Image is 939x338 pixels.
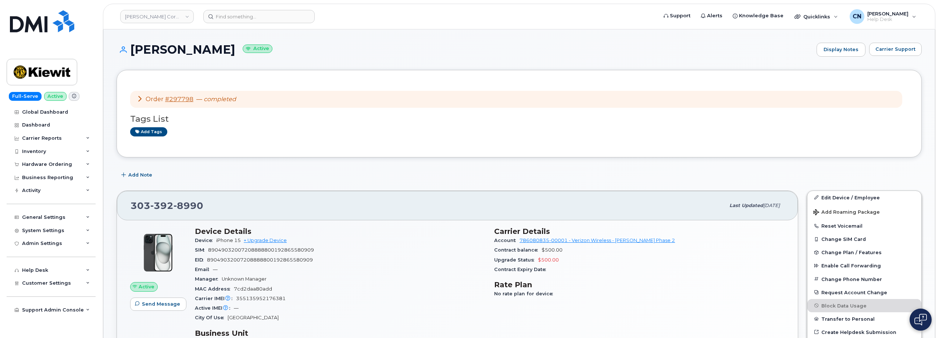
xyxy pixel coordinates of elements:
[494,227,785,236] h3: Carrier Details
[128,171,152,178] span: Add Note
[139,283,154,290] span: Active
[150,200,174,211] span: 392
[807,204,921,219] button: Add Roaming Package
[228,315,279,320] span: [GEOGRAPHIC_DATA]
[165,96,193,103] a: #297798
[243,45,272,53] small: Active
[216,238,241,243] span: iPhone 15
[222,276,267,282] span: Unknown Manager
[195,276,222,282] span: Manager
[494,291,557,296] span: No rate plan for device
[542,247,563,253] span: $500.00
[234,305,239,311] span: —
[195,267,213,272] span: Email
[807,232,921,246] button: Change SIM Card
[538,257,559,263] span: $500.00
[117,43,813,56] h1: [PERSON_NAME]
[869,43,922,56] button: Carrier Support
[236,296,286,301] span: 355135952176381
[146,96,164,103] span: Order
[195,329,485,338] h3: Business Unit
[807,312,921,325] button: Transfer to Personal
[213,267,218,272] span: —
[763,203,780,208] span: [DATE]
[914,314,927,325] img: Open chat
[807,246,921,259] button: Change Plan / Features
[196,96,236,103] span: —
[807,299,921,312] button: Block Data Usage
[494,280,785,289] h3: Rate Plan
[130,127,167,136] a: Add tags
[807,219,921,232] button: Reset Voicemail
[807,259,921,272] button: Enable Call Forwarding
[807,286,921,299] button: Request Account Change
[234,286,272,292] span: 7cd2daa80add
[130,298,186,311] button: Send Message
[195,238,216,243] span: Device
[195,315,228,320] span: City Of Use
[494,238,520,243] span: Account
[130,114,908,124] h3: Tags List
[821,263,881,268] span: Enable Call Forwarding
[131,200,203,211] span: 303
[729,203,763,208] span: Last updated
[142,300,180,307] span: Send Message
[117,168,158,182] button: Add Note
[207,257,313,263] span: 89049032007208888800192865580909
[136,231,180,275] img: iPhone_15_Black.png
[208,247,314,253] span: 89049032007208888800192865580909
[195,227,485,236] h3: Device Details
[875,46,915,53] span: Carrier Support
[244,238,287,243] a: + Upgrade Device
[494,257,538,263] span: Upgrade Status
[195,247,208,253] span: SIM
[195,286,234,292] span: MAC Address
[813,209,880,216] span: Add Roaming Package
[195,296,236,301] span: Carrier IMEI
[817,43,865,57] a: Display Notes
[195,257,207,263] span: EID
[807,191,921,204] a: Edit Device / Employee
[174,200,203,211] span: 8990
[494,267,550,272] span: Contract Expiry Date
[204,96,236,103] em: completed
[807,273,921,286] button: Change Phone Number
[821,250,882,255] span: Change Plan / Features
[494,247,542,253] span: Contract balance
[520,238,675,243] a: 786080835-00001 - Verizon Wireless - [PERSON_NAME] Phase 2
[195,305,234,311] span: Active IMEI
